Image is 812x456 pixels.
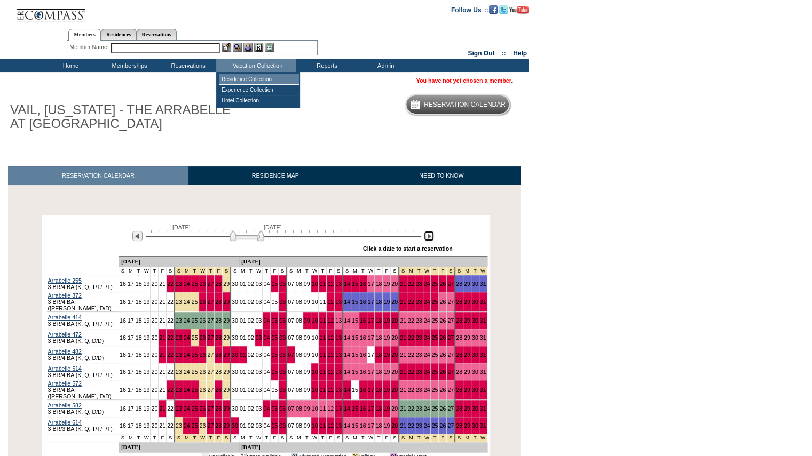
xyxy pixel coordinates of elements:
[188,166,362,185] a: RESIDENCE MAP
[223,369,230,375] a: 29
[296,59,355,72] td: Reports
[48,314,82,321] a: Arrabelle 414
[240,317,246,324] a: 01
[464,299,470,305] a: 29
[472,281,478,287] a: 30
[304,317,310,324] a: 09
[101,29,137,40] a: Residences
[447,317,454,324] a: 27
[439,334,446,341] a: 26
[256,299,262,305] a: 03
[368,369,374,375] a: 17
[128,281,134,287] a: 17
[151,334,157,341] a: 20
[368,281,374,287] a: 17
[176,351,182,358] a: 23
[375,317,382,324] a: 18
[447,334,454,341] a: 27
[319,299,326,305] a: 11
[151,317,157,324] a: 20
[263,281,270,287] a: 04
[248,281,254,287] a: 02
[424,317,430,324] a: 24
[424,281,430,287] a: 24
[319,334,326,341] a: 11
[335,334,342,341] a: 13
[263,299,270,305] a: 04
[360,317,366,324] a: 16
[144,281,150,287] a: 19
[472,351,478,358] a: 30
[312,334,318,341] a: 10
[120,369,126,375] a: 16
[167,351,174,358] a: 22
[256,281,262,287] a: 03
[424,334,430,341] a: 24
[48,348,82,355] a: Arrabelle 482
[360,334,366,341] a: 16
[312,351,318,358] a: 10
[263,317,270,324] a: 04
[312,281,318,287] a: 10
[256,369,262,375] a: 03
[271,299,278,305] a: 05
[256,317,262,324] a: 03
[48,365,82,372] a: Arrabelle 514
[136,281,142,287] a: 18
[222,43,231,52] img: b_edit.gif
[480,299,486,305] a: 31
[383,334,390,341] a: 19
[184,351,190,358] a: 24
[509,6,529,12] a: Subscribe to our YouTube Channel
[383,369,390,375] a: 19
[200,299,206,305] a: 26
[99,59,157,72] td: Memberships
[439,299,446,305] a: 26
[232,369,238,375] a: 30
[416,299,422,305] a: 23
[136,334,142,341] a: 18
[391,351,398,358] a: 20
[151,281,157,287] a: 20
[279,369,286,375] a: 06
[167,317,174,324] a: 22
[352,369,358,375] a: 15
[335,281,342,287] a: 13
[200,281,206,287] a: 26
[223,351,230,358] a: 29
[464,334,470,341] a: 29
[215,317,222,324] a: 28
[464,317,470,324] a: 29
[240,334,246,341] a: 01
[383,351,390,358] a: 19
[344,299,350,305] a: 14
[456,299,462,305] a: 28
[207,317,214,324] a: 27
[447,281,454,287] a: 27
[8,166,188,185] a: RESERVATION CALENDAR
[159,281,165,287] a: 21
[137,29,177,40] a: Reservations
[200,317,206,324] a: 26
[136,317,142,324] a: 18
[456,334,462,341] a: 28
[416,334,422,341] a: 23
[335,351,342,358] a: 13
[327,334,334,341] a: 12
[157,59,216,72] td: Reservations
[136,369,142,375] a: 18
[296,334,302,341] a: 08
[128,334,134,341] a: 17
[360,351,366,358] a: 16
[120,317,126,324] a: 16
[431,281,438,287] a: 25
[472,299,478,305] a: 30
[416,351,422,358] a: 23
[167,334,174,341] a: 22
[248,334,254,341] a: 02
[327,369,334,375] a: 12
[489,6,498,12] a: Become our fan on Facebook
[215,299,222,305] a: 28
[288,334,294,341] a: 07
[200,334,206,341] a: 26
